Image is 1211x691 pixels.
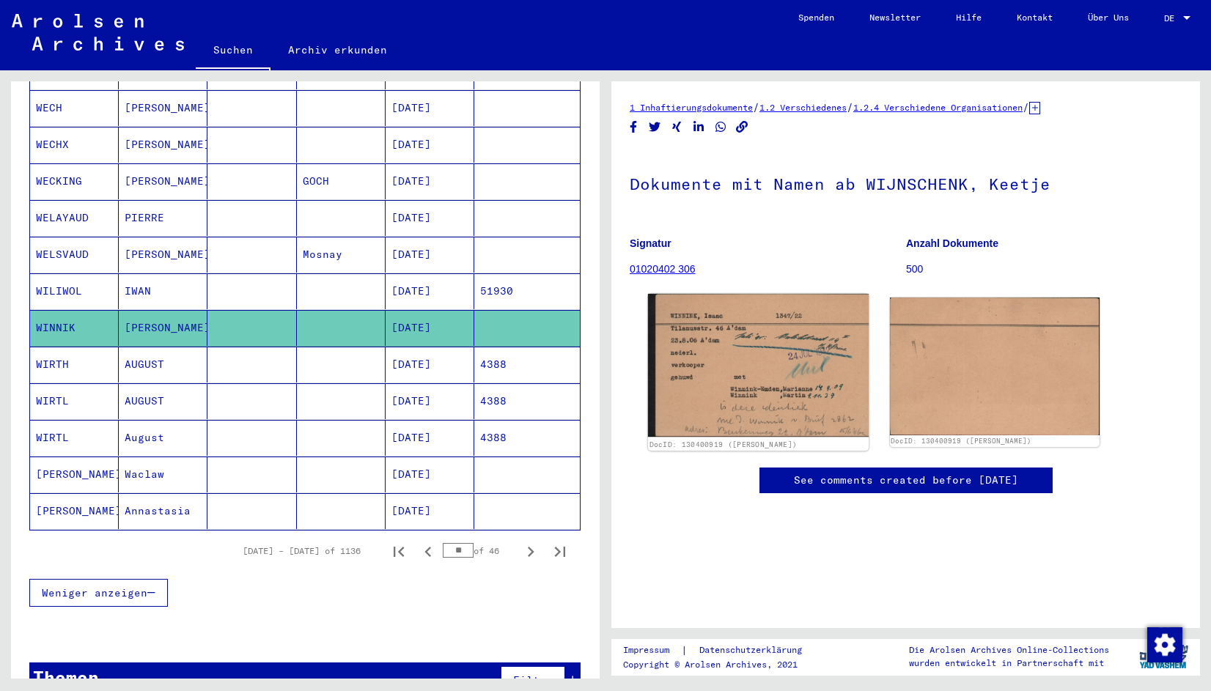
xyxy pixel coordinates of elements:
a: 1.2.4 Verschiedene Organisationen [853,102,1023,113]
mat-cell: WILIWOL [30,273,119,309]
b: Anzahl Dokumente [906,237,998,249]
button: Next page [516,536,545,566]
mat-cell: AUGUST [119,383,207,419]
mat-cell: [DATE] [386,200,474,236]
mat-cell: WELSVAUD [30,237,119,273]
span: Weniger anzeigen [42,586,147,599]
button: Share on LinkedIn [691,118,707,136]
span: Filter [513,673,553,687]
mat-cell: AUGUST [119,347,207,383]
b: Signatur [630,237,671,249]
mat-cell: 4388 [474,383,580,419]
a: 1.2 Verschiedenes [759,102,847,113]
mat-cell: Annastasia [119,493,207,529]
img: yv_logo.png [1136,638,1191,675]
mat-cell: WECH [30,90,119,126]
button: Share on Facebook [626,118,641,136]
span: / [1023,100,1029,114]
div: [DATE] – [DATE] of 1136 [243,544,361,558]
mat-cell: [PERSON_NAME] [119,237,207,273]
mat-cell: [DATE] [386,90,474,126]
mat-cell: [DATE] [386,383,474,419]
mat-cell: WECHX [30,127,119,163]
button: First page [384,536,413,566]
mat-cell: [DATE] [386,457,474,492]
a: DocID: 130400919 ([PERSON_NAME]) [649,440,798,449]
mat-cell: WELAYAUD [30,200,119,236]
a: Suchen [196,32,270,70]
mat-cell: [DATE] [386,310,474,346]
mat-cell: 4388 [474,347,580,383]
mat-cell: Waclaw [119,457,207,492]
mat-cell: [PERSON_NAME] [119,163,207,199]
a: 01020402 306 [630,263,696,275]
mat-cell: [PERSON_NAME] [119,127,207,163]
img: 001.jpg [648,294,869,437]
mat-cell: [PERSON_NAME] [30,493,119,529]
mat-cell: IWAN [119,273,207,309]
mat-cell: [DATE] [386,163,474,199]
mat-cell: 4388 [474,420,580,456]
mat-cell: WIRTH [30,347,119,383]
button: Share on Twitter [647,118,663,136]
mat-cell: 51930 [474,273,580,309]
mat-cell: [PERSON_NAME] [119,90,207,126]
mat-cell: WIRTL [30,383,119,419]
mat-cell: WINNIK [30,310,119,346]
div: Themen [33,664,99,690]
mat-cell: [DATE] [386,493,474,529]
h1: Dokumente mit Namen ab WIJNSCHENK, Keetje [630,150,1182,215]
mat-cell: [DATE] [386,127,474,163]
button: Share on Xing [669,118,685,136]
p: 500 [906,262,1182,277]
mat-cell: [PERSON_NAME] [119,310,207,346]
button: Weniger anzeigen [29,579,168,607]
mat-cell: Mosnay [297,237,386,273]
mat-cell: August [119,420,207,456]
div: | [623,643,820,658]
img: Zustimmung ändern [1147,627,1182,662]
mat-cell: WECKING [30,163,119,199]
span: / [847,100,853,114]
mat-cell: [PERSON_NAME] [30,457,119,492]
p: wurden entwickelt in Partnerschaft mit [909,657,1109,670]
button: Copy link [735,118,750,136]
div: of 46 [443,544,516,558]
a: Datenschutzerklärung [688,643,820,658]
mat-cell: [DATE] [386,347,474,383]
span: DE [1164,13,1180,23]
a: Impressum [623,643,681,658]
img: Arolsen_neg.svg [12,14,184,51]
button: Previous page [413,536,443,566]
a: DocID: 130400919 ([PERSON_NAME]) [891,437,1031,445]
mat-cell: GOCH [297,163,386,199]
mat-cell: WIRTL [30,420,119,456]
a: Archiv erkunden [270,32,405,67]
p: Die Arolsen Archives Online-Collections [909,643,1109,657]
p: Copyright © Arolsen Archives, 2021 [623,658,820,671]
mat-cell: [DATE] [386,273,474,309]
img: 002.jpg [890,298,1100,435]
span: / [753,100,759,114]
mat-cell: PIERRE [119,200,207,236]
button: Last page [545,536,575,566]
mat-cell: [DATE] [386,237,474,273]
a: 1 Inhaftierungsdokumente [630,102,753,113]
a: See comments created before [DATE] [794,473,1018,488]
button: Share on WhatsApp [713,118,729,136]
mat-cell: [DATE] [386,420,474,456]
